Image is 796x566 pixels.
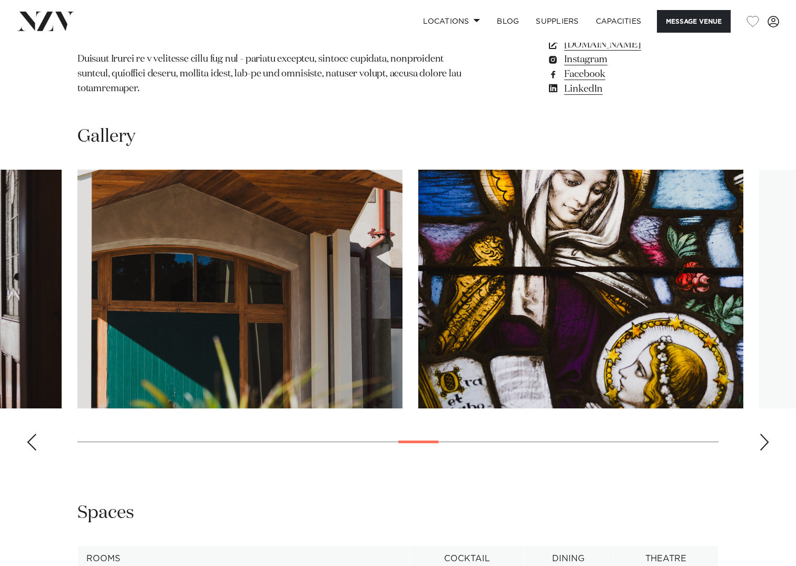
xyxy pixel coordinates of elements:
swiper-slide: 17 / 30 [418,170,743,408]
img: nzv-logo.png [17,12,74,31]
a: SUPPLIERS [527,10,587,33]
h2: Gallery [77,125,135,149]
swiper-slide: 16 / 30 [77,170,402,408]
a: Capacities [587,10,650,33]
a: Instagram [547,52,719,67]
h2: Spaces [77,501,134,525]
a: [DOMAIN_NAME] [547,37,719,52]
a: BLOG [488,10,527,33]
a: LinkedIn [547,82,719,96]
button: Message Venue [657,10,731,33]
a: Locations [415,10,488,33]
a: Facebook [547,67,719,82]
